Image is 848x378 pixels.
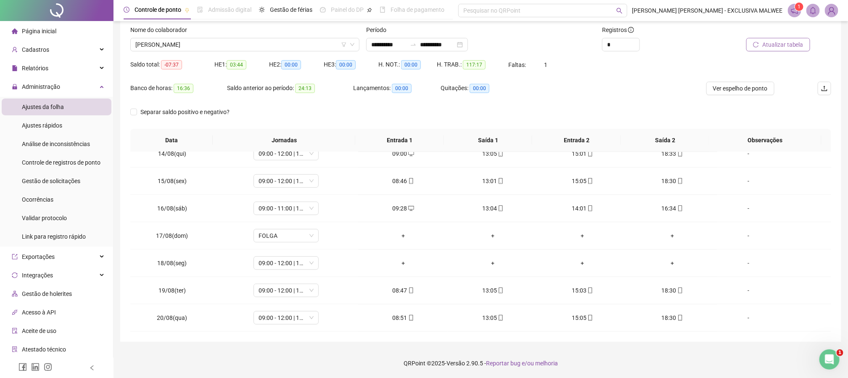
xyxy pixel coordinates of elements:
span: Atestado técnico [22,346,66,353]
span: reload [753,42,759,48]
div: 08:51 [365,313,441,322]
span: mobile [676,287,683,293]
div: - [724,231,774,240]
th: Data [130,129,213,152]
span: linkedin [31,363,40,371]
span: Controle de registros de ponto [22,159,100,166]
span: clock-circle [124,7,129,13]
div: + [544,258,621,268]
span: notification [791,7,798,14]
span: Administração [22,83,60,90]
span: Reportar bug e/ou melhoria [486,360,558,367]
div: - [724,313,774,322]
span: Gestão de holerites [22,290,72,297]
label: Nome do colaborador [130,25,193,35]
iframe: Intercom live chat [819,349,840,370]
span: -07:37 [161,60,182,69]
span: Relatórios [22,65,48,72]
span: sun [259,7,265,13]
span: instagram [44,363,52,371]
span: Ver espelho de ponto [713,84,768,93]
span: [PERSON_NAME] [PERSON_NAME] - EXCLUSIVA MALWEE [632,6,783,15]
span: mobile [497,178,504,184]
span: mobile [407,178,414,184]
div: HE 1: [214,60,269,69]
span: search [616,8,623,14]
th: Jornadas [213,129,355,152]
span: pushpin [367,8,372,13]
span: 03:44 [227,60,246,69]
span: Validar protocolo [22,215,67,221]
div: 18:33 [634,149,710,158]
span: Controle de ponto [135,6,181,13]
span: desktop [407,205,414,211]
span: user-add [12,47,18,53]
div: + [634,258,710,268]
span: api [12,309,18,315]
div: 08:46 [365,176,441,186]
span: 00:00 [470,84,489,93]
span: 00:00 [392,84,412,93]
footer: QRPoint © 2025 - 2.90.5 - [114,349,848,378]
sup: 1 [795,3,803,11]
span: 14/08(qui) [158,150,186,157]
th: Saída 2 [621,129,710,152]
span: mobile [497,315,504,321]
div: 09:28 [365,204,441,213]
img: 7489 [825,4,838,17]
div: 13:05 [455,313,531,322]
div: 18:30 [634,176,710,186]
div: 15:03 [544,286,621,295]
span: Análise de inconsistências [22,141,90,147]
span: Folha de pagamento [391,6,444,13]
div: Saldo total: [130,60,214,69]
div: 13:05 [455,286,531,295]
span: mobile [676,151,683,157]
span: 09:00 - 12:00 | 14:00 - 18:30 [259,257,314,269]
div: HE 2: [269,60,324,69]
div: + [455,258,531,268]
span: 09:00 - 12:00 | 14:00 - 18:30 [259,311,314,324]
div: 13:04 [455,204,531,213]
span: Registros [602,25,634,35]
span: file [12,65,18,71]
div: + [365,258,441,268]
th: Saída 1 [444,129,533,152]
div: + [634,231,710,240]
div: - [724,176,774,186]
span: mobile [586,287,593,293]
span: down [350,42,355,47]
div: 18:30 [634,313,710,322]
span: mobile [407,315,414,321]
span: 24:13 [295,84,315,93]
span: export [12,254,18,260]
span: 20/08(qua) [157,314,187,321]
div: 13:05 [455,149,531,158]
span: 18/08(seg) [157,260,187,266]
span: Versão [446,360,465,367]
div: 09:00 [365,149,441,158]
span: Admissão digital [208,6,251,13]
span: filter [341,42,346,47]
span: mobile [497,205,504,211]
span: lock [12,84,18,90]
span: mobile [586,315,593,321]
div: 16:34 [634,204,710,213]
div: - [724,204,774,213]
span: Faltas: [508,61,527,68]
div: 14:01 [544,204,621,213]
span: mobile [676,315,683,321]
span: 1 [837,349,843,356]
span: Atualizar tabela [762,40,803,49]
span: home [12,28,18,34]
span: Gestão de férias [270,6,312,13]
span: bell [809,7,817,14]
div: + [455,231,531,240]
th: Entrada 1 [355,129,444,152]
span: Página inicial [22,28,56,35]
span: 00:00 [336,60,356,69]
span: mobile [497,151,504,157]
span: 00:00 [281,60,301,69]
span: 16/08(sáb) [157,205,187,212]
span: apartment [12,291,18,297]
